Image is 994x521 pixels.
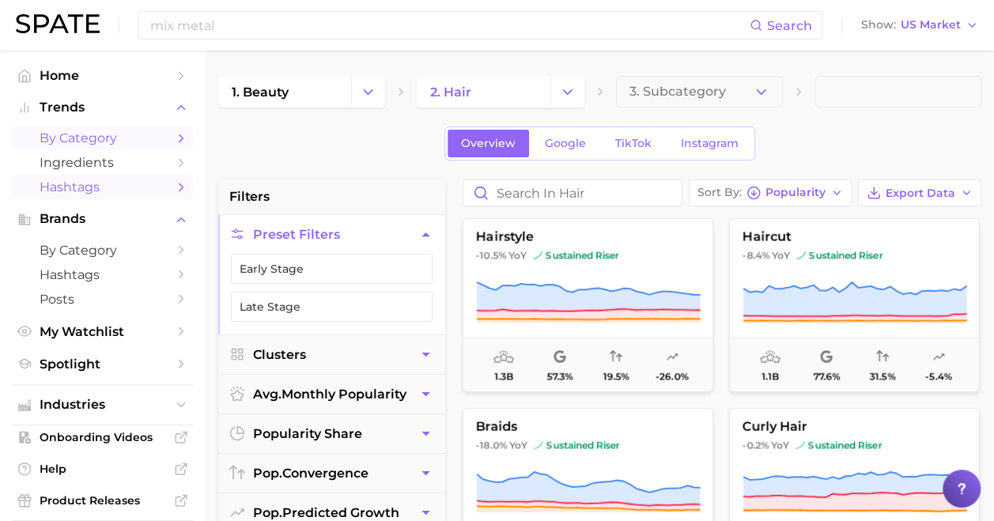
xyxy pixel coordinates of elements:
[430,85,471,100] span: 2. hair
[253,466,282,481] abbr: popularity index
[870,371,895,382] span: 31.5%
[149,12,750,39] input: Search here for a brand, industry, or ingredient
[13,150,193,175] a: Ingredients
[13,96,193,119] button: Trends
[13,425,193,449] a: Onboarding Videos
[534,439,620,451] span: sustained riser
[760,348,780,367] span: average monthly popularity: Very High Popularity
[218,76,351,108] a: 1. beauty
[531,130,599,157] a: Google
[463,230,712,244] span: hairstyle
[13,352,193,376] a: Spotlight
[901,21,961,29] span: US Market
[547,371,573,382] span: 57.3%
[743,249,769,261] span: -8.4%
[448,130,529,157] a: Overview
[533,249,619,262] span: sustained riser
[932,348,945,367] span: popularity predicted growth: Very Unlikely
[218,454,445,493] button: pop.convergence
[40,267,166,282] span: Hashtags
[40,493,166,508] span: Product Releases
[534,440,543,450] img: sustained riser
[857,15,982,36] button: ShowUS Market
[40,130,166,145] span: by Category
[796,251,806,260] img: sustained riser
[533,251,542,260] img: sustained riser
[253,387,282,402] abbr: average
[218,215,445,254] button: Preset Filters
[40,179,166,194] span: Hashtags
[771,439,789,451] span: YoY
[508,249,527,262] span: YoY
[40,212,166,226] span: Brands
[603,371,629,382] span: 19.5%
[463,180,682,206] input: Search in hair
[13,126,193,150] a: by Category
[13,319,193,344] a: My Watchlist
[697,188,742,197] span: Sort By
[656,371,688,382] span: -26.0%
[463,218,713,392] button: hairstyle-10.5% YoYsustained risersustained riser1.3b57.3%19.5%-26.0%
[16,14,100,33] img: SPATE
[476,249,506,261] span: -10.5%
[494,371,513,382] span: 1.3b
[13,175,193,199] a: Hashtags
[218,375,445,413] button: avg.monthly popularity
[13,287,193,311] a: Posts
[925,371,951,382] span: -5.4%
[461,137,516,150] span: Overview
[417,76,550,108] a: 2. hair
[730,230,979,244] span: haircut
[730,420,979,434] span: curly hair
[509,439,527,451] span: YoY
[886,187,955,200] span: Export Data
[615,137,652,150] span: TikTok
[616,76,783,108] button: 3. Subcategory
[858,179,981,206] button: Export Data
[667,130,752,157] a: Instagram
[253,227,340,242] span: Preset Filters
[550,76,584,108] button: Change Category
[40,243,166,258] span: by Category
[13,207,193,231] button: Brands
[40,324,166,339] span: My Watchlist
[40,100,166,115] span: Trends
[253,505,399,520] span: predicted growth
[40,357,166,372] span: Spotlight
[463,420,712,434] span: braids
[610,348,622,367] span: popularity convergence: Very Low Convergence
[861,21,896,29] span: Show
[629,85,726,99] span: 3. Subcategory
[796,440,805,450] img: sustained riser
[40,292,166,307] span: Posts
[681,137,739,150] span: Instagram
[253,347,306,362] span: Clusters
[545,137,586,150] span: Google
[689,179,852,206] button: Sort ByPopularity
[253,505,282,520] abbr: popularity index
[554,348,566,367] span: popularity share: Google
[602,130,665,157] a: TikTok
[813,371,840,382] span: 77.6%
[743,439,769,451] span: -0.2%
[476,439,507,451] span: -18.0%
[40,462,166,476] span: Help
[762,371,779,382] span: 1.1b
[218,335,445,374] button: Clusters
[13,457,193,481] a: Help
[40,155,166,170] span: Ingredients
[231,254,433,284] button: Early Stage
[796,249,883,262] span: sustained riser
[666,348,678,367] span: popularity predicted growth: Uncertain
[772,249,790,262] span: YoY
[493,348,514,367] span: average monthly popularity: Very High Popularity
[253,387,406,402] span: monthly popularity
[253,466,368,481] span: convergence
[231,292,433,322] button: Late Stage
[232,85,289,100] span: 1. beauty
[13,393,193,417] button: Industries
[765,188,826,197] span: Popularity
[13,489,193,512] a: Product Releases
[253,426,362,441] span: popularity share
[351,76,385,108] button: Change Category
